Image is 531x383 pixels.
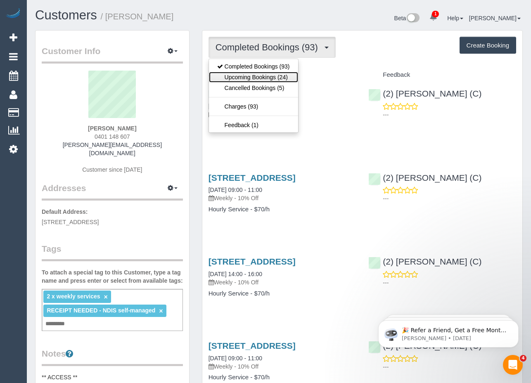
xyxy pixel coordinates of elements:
[209,362,356,371] p: Weekly - 10% Off
[82,166,142,173] span: Customer since [DATE]
[447,15,463,21] a: Help
[35,8,97,22] a: Customers
[209,194,356,202] p: Weekly - 10% Off
[42,208,88,216] label: Default Address:
[368,173,481,182] a: (2) [PERSON_NAME] (C)
[383,194,516,203] p: ---
[209,37,336,58] button: Completed Bookings (93)
[47,293,100,300] span: 2 x weekly services
[47,307,155,314] span: RECEIPT NEEDED - NDIS self-managed
[469,15,521,21] a: [PERSON_NAME]
[63,142,162,156] a: [PERSON_NAME][EMAIL_ADDRESS][DOMAIN_NAME]
[209,257,296,266] a: [STREET_ADDRESS]
[36,24,141,113] span: 🎉 Refer a Friend, Get a Free Month! 🎉 Love Automaid? Share the love! When you refer a friend who ...
[503,355,523,375] iframe: Intercom live chat
[104,293,108,300] a: ×
[42,45,183,64] legend: Customer Info
[209,206,356,213] h4: Hourly Service - $70/h
[383,279,516,287] p: ---
[368,89,481,98] a: (2) [PERSON_NAME] (C)
[209,278,356,286] p: Weekly - 10% Off
[209,290,356,297] h4: Hourly Service - $70/h
[406,13,420,24] img: New interface
[368,71,516,78] h4: Feedback
[36,32,142,39] p: Message from Ellie, sent 2d ago
[95,133,130,140] span: 0401 148 607
[42,243,183,261] legend: Tags
[425,8,441,26] a: 1
[209,173,296,182] a: [STREET_ADDRESS]
[383,363,516,371] p: ---
[209,101,298,112] a: Charges (93)
[209,341,296,350] a: [STREET_ADDRESS]
[209,374,356,381] h4: Hourly Service - $70/h
[42,219,99,225] span: [STREET_ADDRESS]
[460,37,516,54] button: Create Booking
[432,11,439,17] span: 1
[209,355,262,362] a: [DATE] 09:00 - 11:00
[101,12,174,21] small: / [PERSON_NAME]
[216,42,322,52] span: Completed Bookings (93)
[88,125,136,132] strong: [PERSON_NAME]
[209,72,298,83] a: Upcoming Bookings (24)
[42,348,183,366] legend: Notes
[209,83,298,93] a: Cancelled Bookings (5)
[159,307,163,314] a: ×
[368,257,481,266] a: (2) [PERSON_NAME] (C)
[5,8,21,20] img: Automaid Logo
[209,120,298,130] a: Feedback (1)
[209,61,298,72] a: Completed Bookings (93)
[383,111,516,119] p: ---
[209,271,262,277] a: [DATE] 14:00 - 16:00
[366,303,531,361] iframe: Intercom notifications message
[209,187,262,193] a: [DATE] 09:00 - 11:00
[520,355,526,362] span: 4
[394,15,420,21] a: Beta
[42,268,183,285] label: To attach a special tag to this Customer, type a tag name and press enter or select from availabl...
